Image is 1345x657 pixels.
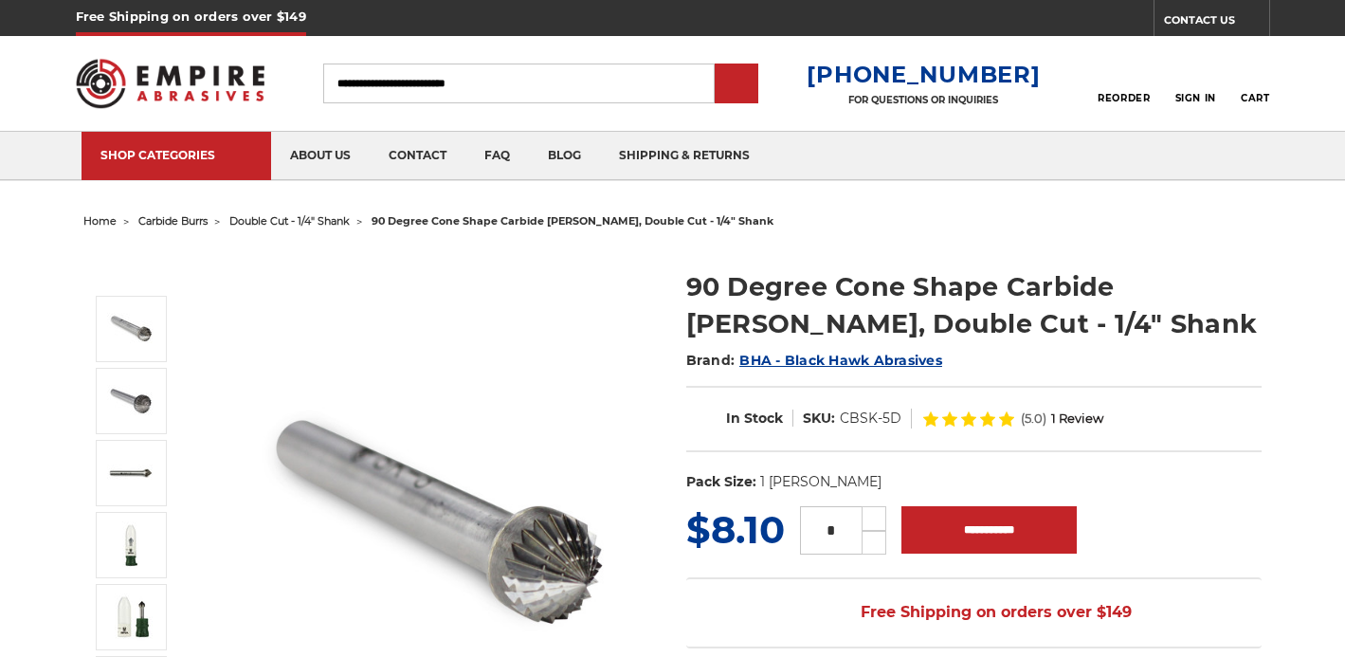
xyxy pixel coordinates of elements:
span: 1 Review [1051,412,1103,425]
img: Quarter inch shank SK-3 double cut carbide bur [107,593,154,641]
a: Cart [1241,63,1269,104]
span: Free Shipping on orders over $149 [815,593,1132,631]
a: blog [529,132,600,180]
dt: SKU: [803,409,835,429]
a: double cut - 1/4" shank [229,214,350,228]
span: Sign In [1175,92,1216,104]
h1: 90 Degree Cone Shape Carbide [PERSON_NAME], Double Cut - 1/4" Shank [686,268,1263,342]
dd: 1 [PERSON_NAME] [760,472,882,492]
a: SHOP CATEGORIES [82,132,271,180]
img: SK-5D 90 degree cone shape carbide burr with 1/4 inch shank [107,377,154,425]
a: carbide burrs [138,214,208,228]
a: faq [465,132,529,180]
span: $8.10 [686,506,785,553]
span: (5.0) [1021,412,1046,425]
a: home [83,214,117,228]
a: Reorder [1098,63,1150,103]
span: Brand: [686,352,736,369]
dd: CBSK-5D [840,409,901,429]
a: contact [370,132,465,180]
span: 90 degree cone shape carbide [PERSON_NAME], double cut - 1/4" shank [372,214,773,228]
div: SHOP CATEGORIES [100,148,252,162]
img: 1/4" 90 degree cone double cut carbide bur [107,521,154,569]
span: In Stock [726,410,783,427]
img: Empire Abrasives [76,46,265,120]
input: Submit [718,65,755,103]
a: shipping & returns [600,132,769,180]
dt: Pack Size: [686,472,756,492]
span: Cart [1241,92,1269,104]
p: FOR QUESTIONS OR INQUIRIES [807,94,1040,106]
a: BHA - Black Hawk Abrasives [739,352,942,369]
a: CONTACT US [1164,9,1269,36]
img: 90 degree cone double cut carbide burr - 1/4 inch shank [107,449,154,497]
span: Reorder [1098,92,1150,104]
a: [PHONE_NUMBER] [807,61,1040,88]
a: about us [271,132,370,180]
img: SK-3 90 degree cone shape carbide burr 1/4" shank [107,305,154,353]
